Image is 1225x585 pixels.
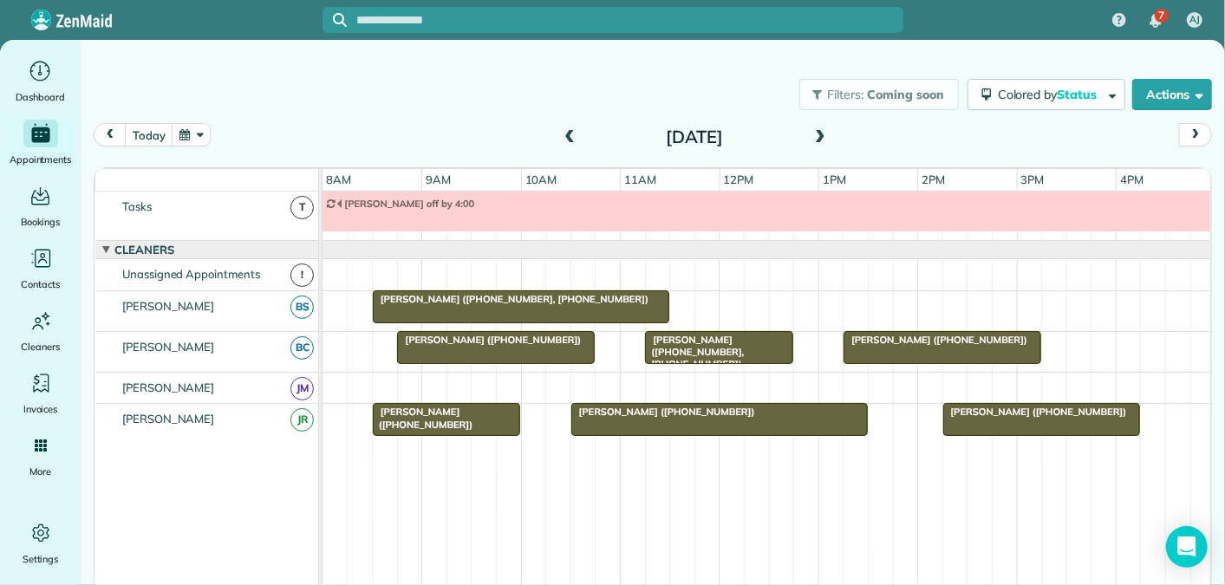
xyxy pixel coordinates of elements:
[644,334,744,371] span: [PERSON_NAME] ([PHONE_NUMBER], [PHONE_NUMBER])
[396,334,582,346] span: [PERSON_NAME] ([PHONE_NUMBER])
[290,408,314,432] span: JR
[7,182,74,231] a: Bookings
[720,172,758,186] span: 12pm
[1189,13,1200,27] span: AJ
[586,127,803,146] h2: [DATE]
[323,13,347,27] button: Focus search
[16,88,65,106] span: Dashboard
[819,172,850,186] span: 1pm
[119,380,218,394] span: [PERSON_NAME]
[94,123,127,146] button: prev
[1179,123,1212,146] button: next
[23,550,59,568] span: Settings
[323,172,355,186] span: 8am
[290,296,314,319] span: BS
[21,338,60,355] span: Cleaners
[7,369,74,418] a: Invoices
[1117,172,1147,186] span: 4pm
[998,87,1103,102] span: Colored by
[828,87,864,102] span: Filters:
[1018,172,1048,186] span: 3pm
[290,336,314,360] span: BC
[7,519,74,568] a: Settings
[621,172,660,186] span: 11am
[29,463,51,480] span: More
[843,334,1028,346] span: [PERSON_NAME] ([PHONE_NUMBER])
[119,412,218,426] span: [PERSON_NAME]
[290,196,314,219] span: T
[290,377,314,400] span: JM
[1158,9,1164,23] span: 7
[333,13,347,27] svg: Focus search
[119,340,218,354] span: [PERSON_NAME]
[968,79,1125,110] button: Colored byStatus
[570,406,756,418] span: [PERSON_NAME] ([PHONE_NUMBER])
[119,267,264,281] span: Unassigned Appointments
[111,243,178,257] span: Cleaners
[1058,87,1100,102] span: Status
[7,307,74,355] a: Cleaners
[372,293,649,305] span: [PERSON_NAME] ([PHONE_NUMBER], [PHONE_NUMBER])
[290,263,314,287] span: !
[1166,526,1208,568] div: Open Intercom Messenger
[522,172,561,186] span: 10am
[1132,79,1212,110] button: Actions
[336,198,475,210] span: [PERSON_NAME] off by 4:00
[119,199,155,213] span: Tasks
[7,57,74,106] a: Dashboard
[918,172,948,186] span: 2pm
[21,276,60,293] span: Contacts
[372,406,473,430] span: [PERSON_NAME] ([PHONE_NUMBER])
[7,120,74,168] a: Appointments
[422,172,454,186] span: 9am
[125,123,173,146] button: today
[21,213,61,231] span: Bookings
[7,244,74,293] a: Contacts
[942,406,1128,418] span: [PERSON_NAME] ([PHONE_NUMBER])
[10,151,72,168] span: Appointments
[867,87,945,102] span: Coming soon
[119,299,218,313] span: [PERSON_NAME]
[1137,2,1174,40] div: 7 unread notifications
[23,400,58,418] span: Invoices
